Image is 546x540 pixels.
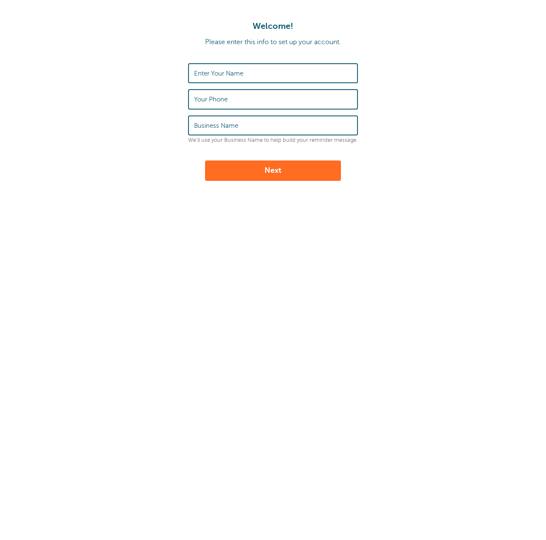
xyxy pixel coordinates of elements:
label: Business Name [194,122,238,129]
p: Please enter this info to set up your account. [8,38,538,46]
p: We'll use your Business Name to help build your reminder message. [188,137,358,143]
label: Your Phone [194,96,228,103]
button: Next [205,160,341,181]
h1: Welcome! [8,21,538,31]
label: Enter Your Name [194,70,243,77]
